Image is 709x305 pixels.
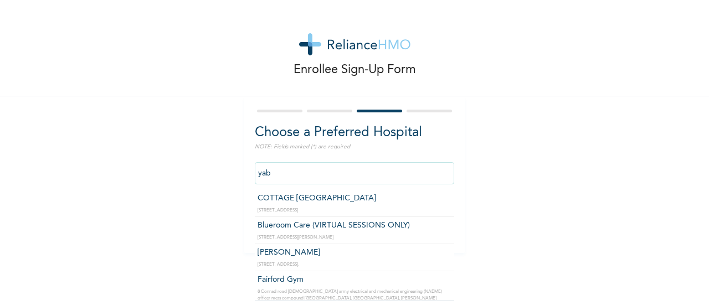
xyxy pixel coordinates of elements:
[258,207,451,214] p: [STREET_ADDRESS]
[258,274,451,286] p: Fairford Gym
[255,162,454,184] input: Search by name, address or governorate
[255,143,454,151] p: NOTE: Fields marked (*) are required
[258,247,451,259] p: [PERSON_NAME]
[255,123,454,143] h2: Choose a Preferred Hospital
[258,234,451,241] p: [STREET_ADDRESS][PERSON_NAME]
[299,33,410,55] img: logo
[294,61,416,79] p: Enrollee Sign-Up Form
[258,220,451,231] p: Blueroom Care (VIRTUAL SESSIONS ONLY)
[258,193,451,204] p: COTTAGE [GEOGRAPHIC_DATA]
[258,261,451,268] p: [STREET_ADDRESS].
